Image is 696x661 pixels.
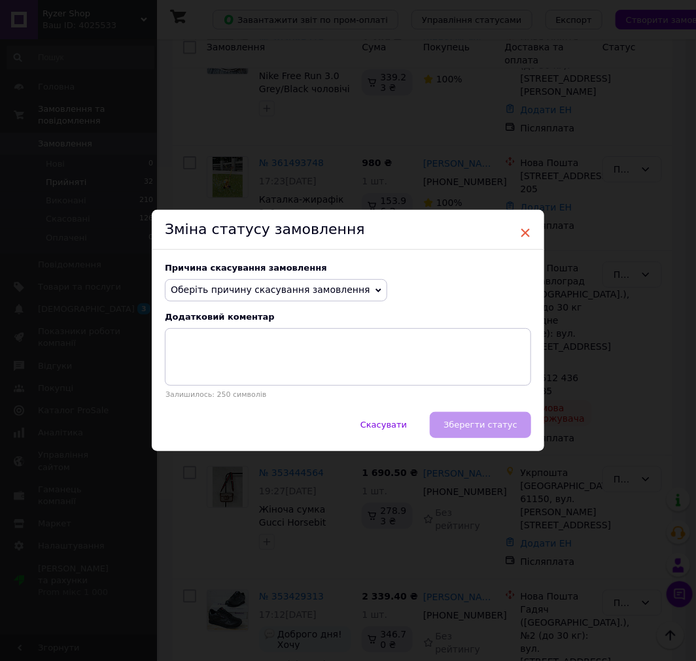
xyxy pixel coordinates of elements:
[152,210,544,250] div: Зміна статусу замовлення
[347,412,421,438] button: Скасувати
[165,263,531,273] div: Причина скасування замовлення
[165,390,531,399] p: Залишилось: 250 символів
[171,284,370,295] span: Оберіть причину скасування замовлення
[519,222,531,244] span: ×
[360,420,407,430] span: Скасувати
[165,312,531,322] div: Додатковий коментар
